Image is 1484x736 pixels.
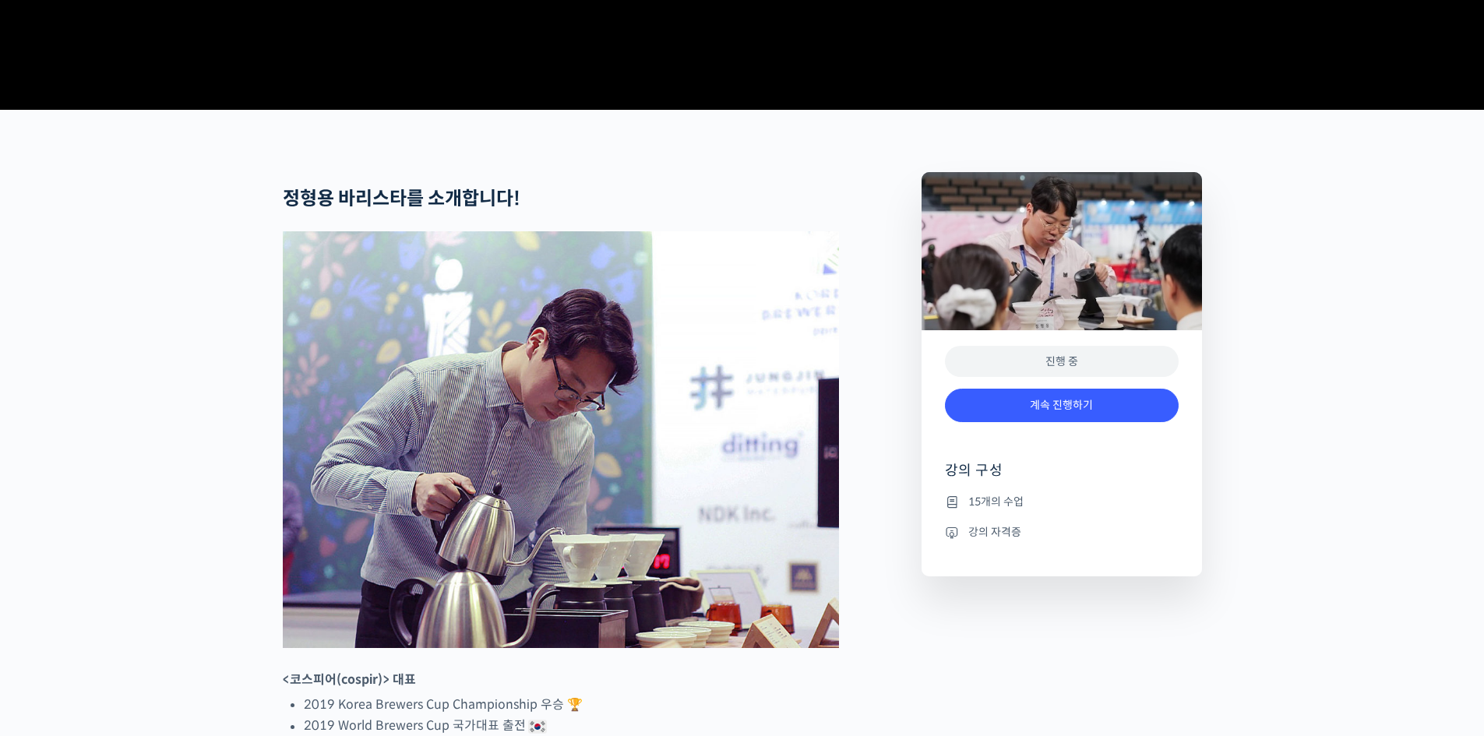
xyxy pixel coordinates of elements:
a: 설정 [201,494,299,533]
a: 계속 진행하기 [945,389,1179,422]
a: 홈 [5,494,103,533]
img: 🇰🇷 [528,717,547,736]
h4: 강의 구성 [945,461,1179,492]
li: 2019 Korea Brewers Cup Championship 우승 🏆 [304,694,839,715]
img: 정형용 바리스타 대회 브루잉 사진 [283,231,839,649]
li: 15개의 수업 [945,492,1179,511]
strong: 정형용 바리스타를 소개합니다! [283,187,520,210]
div: 진행 중 [945,346,1179,378]
a: 대화 [103,494,201,533]
span: 설정 [241,517,259,530]
span: 홈 [49,517,58,530]
li: 강의 자격증 [945,523,1179,541]
span: 대화 [143,518,161,530]
strong: <코스피어(cospir)> 대표 [283,671,416,688]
